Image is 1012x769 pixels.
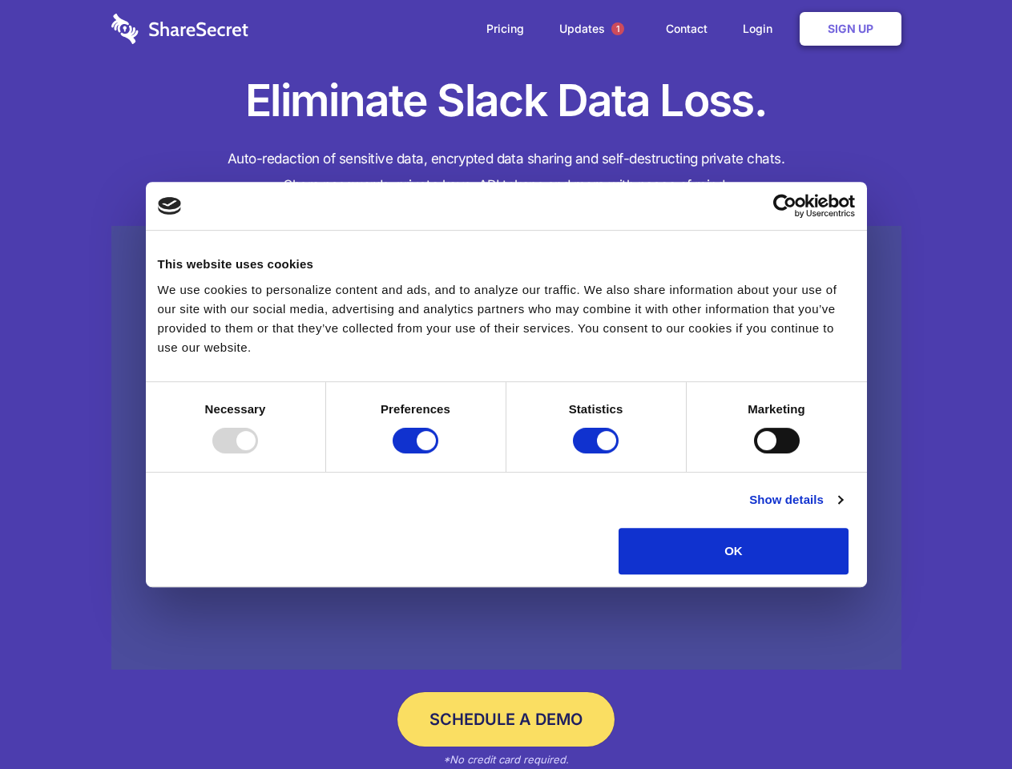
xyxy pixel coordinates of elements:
h4: Auto-redaction of sensitive data, encrypted data sharing and self-destructing private chats. Shar... [111,146,901,199]
img: logo [158,197,182,215]
div: This website uses cookies [158,255,855,274]
strong: Statistics [569,402,623,416]
strong: Preferences [381,402,450,416]
a: Wistia video thumbnail [111,226,901,670]
img: logo-wordmark-white-trans-d4663122ce5f474addd5e946df7df03e33cb6a1c49d2221995e7729f52c070b2.svg [111,14,248,44]
h1: Eliminate Slack Data Loss. [111,72,901,130]
strong: Marketing [748,402,805,416]
a: Sign Up [800,12,901,46]
a: Show details [749,490,842,509]
a: Contact [650,4,724,54]
div: We use cookies to personalize content and ads, and to analyze our traffic. We also share informat... [158,280,855,357]
a: Pricing [470,4,540,54]
span: 1 [611,22,624,35]
a: Usercentrics Cookiebot - opens in a new window [715,194,855,218]
strong: Necessary [205,402,266,416]
a: Schedule a Demo [397,692,615,747]
button: OK [619,528,849,574]
a: Login [727,4,796,54]
em: *No credit card required. [443,753,569,766]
